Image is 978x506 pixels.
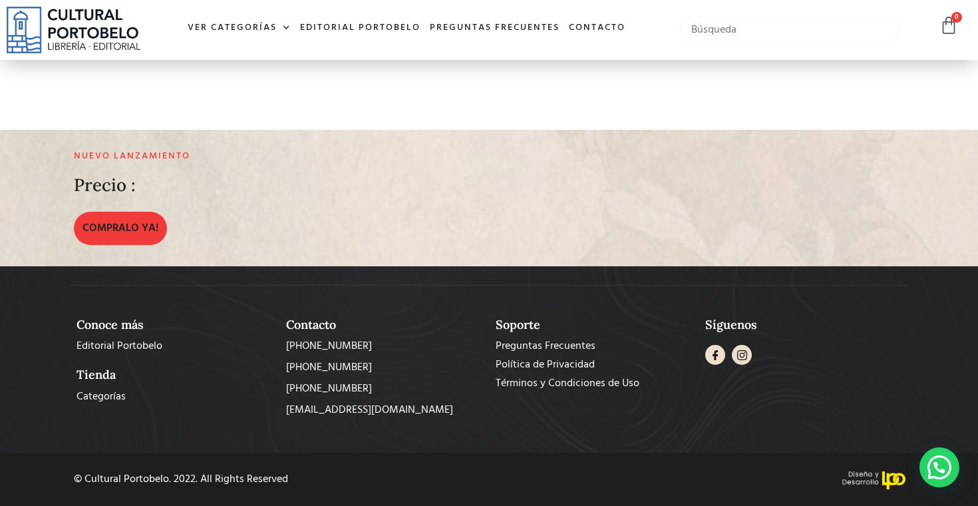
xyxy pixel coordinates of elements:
a: [PHONE_NUMBER] [286,381,482,397]
span: [PHONE_NUMBER] [286,381,372,397]
a: [PHONE_NUMBER] [286,360,482,376]
span: COMPRALO YA! [82,220,158,236]
a: 0 [939,16,958,35]
a: Preguntas Frecuentes [496,338,692,354]
a: COMPRALO YA! [74,212,167,245]
a: Ver Categorías [183,14,295,43]
h2: Síguenos [705,318,901,332]
input: Búsqueda [680,16,899,44]
span: [EMAIL_ADDRESS][DOMAIN_NAME] [286,402,453,418]
a: Términos y Condiciones de Uso [496,376,692,391]
span: [PHONE_NUMBER] [286,338,372,354]
a: Política de Privacidad [496,357,692,373]
a: Preguntas frecuentes [425,14,564,43]
span: Categorías [77,389,126,405]
h2: Contacto [286,318,482,332]
h2: Conoce más [77,318,273,332]
a: Editorial Portobelo [77,338,273,354]
span: Política de Privacidad [496,357,595,373]
a: [PHONE_NUMBER] [286,338,482,354]
span: Preguntas Frecuentes [496,338,595,354]
span: [PHONE_NUMBER] [286,360,372,376]
span: Términos y Condiciones de Uso [496,376,639,391]
h2: Tienda [77,368,273,382]
h2: Soporte [496,318,692,332]
a: Editorial Portobelo [295,14,425,43]
div: © Cultural Portobelo. 2022. All Rights Reserved [74,474,478,485]
div: Contactar por WhatsApp [919,447,959,487]
h2: Nuevo lanzamiento [74,151,627,162]
a: Categorías [77,389,273,405]
span: Editorial Portobelo [77,338,162,354]
h2: Precio : [74,176,136,195]
a: Contacto [564,14,630,43]
span: 0 [951,12,962,23]
a: [EMAIL_ADDRESS][DOMAIN_NAME] [286,402,482,418]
